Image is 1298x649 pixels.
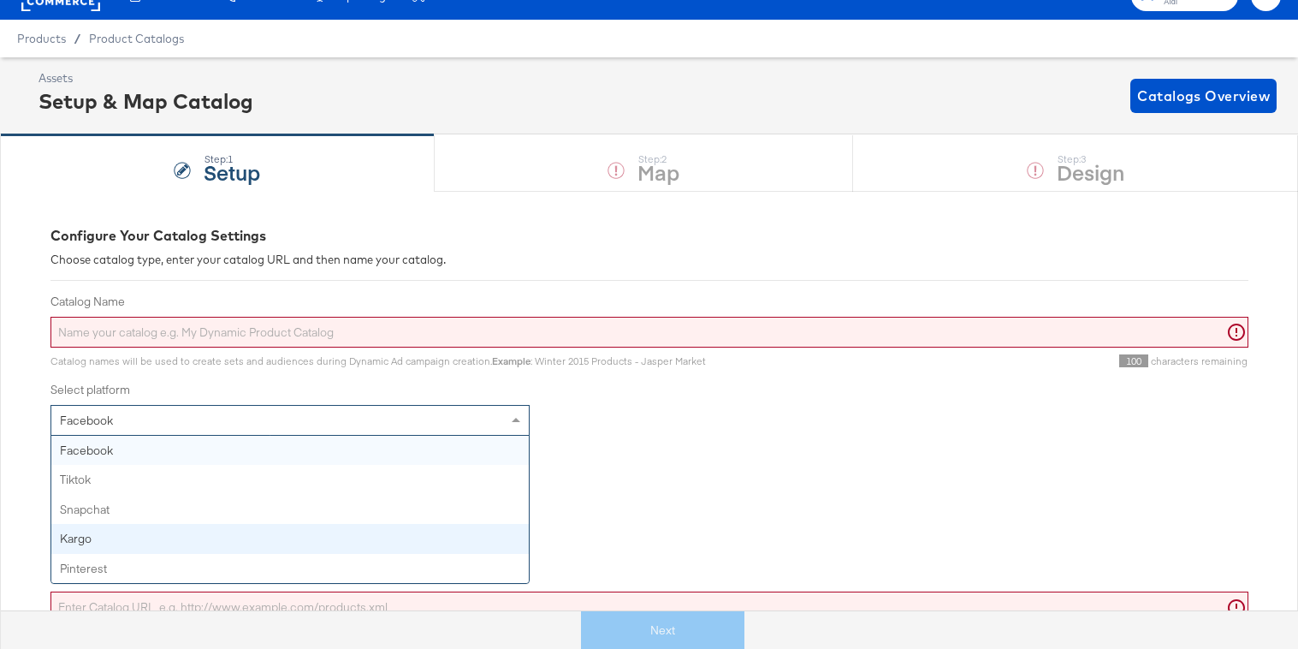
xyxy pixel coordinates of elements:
input: Name your catalog e.g. My Dynamic Product Catalog [50,317,1248,348]
div: By checking this, only the first 100 rows of a catalog will be processed. [70,544,1248,556]
label: Enter your Catalog URL [50,569,1248,586]
div: Configure Your Catalog Settings [50,226,1248,246]
div: Kargo [51,524,529,554]
label: Select your Catalog Category [50,450,1248,466]
span: / [66,32,89,45]
strong: Example [492,354,530,367]
div: characters remaining [706,354,1248,368]
strong: Setup [204,158,260,186]
span: Products [17,32,66,45]
div: Pinterest [51,554,529,584]
button: Catalogs Overview [1130,79,1277,113]
a: Product Catalogs [89,32,184,45]
div: Facebook [51,436,529,466]
span: Catalog names will be used to create sets and audiences during Dynamic Ad campaign creation. : Wi... [50,354,706,367]
div: Tiktok [51,465,529,495]
input: Enter Catalog URL, e.g. http://www.example.com/products.xml [50,592,1248,623]
div: Step: 1 [204,153,260,165]
span: Catalogs Overview [1137,84,1270,108]
div: Snapchat [51,495,529,525]
div: Assets [39,70,253,86]
span: 100 [1119,354,1148,367]
div: Choose catalog type, enter your catalog URL and then name your catalog. [50,252,1248,268]
span: Facebook [60,413,113,428]
label: Catalog Name [50,294,1248,310]
label: Select platform [50,382,1248,398]
div: Setup & Map Catalog [39,86,253,116]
